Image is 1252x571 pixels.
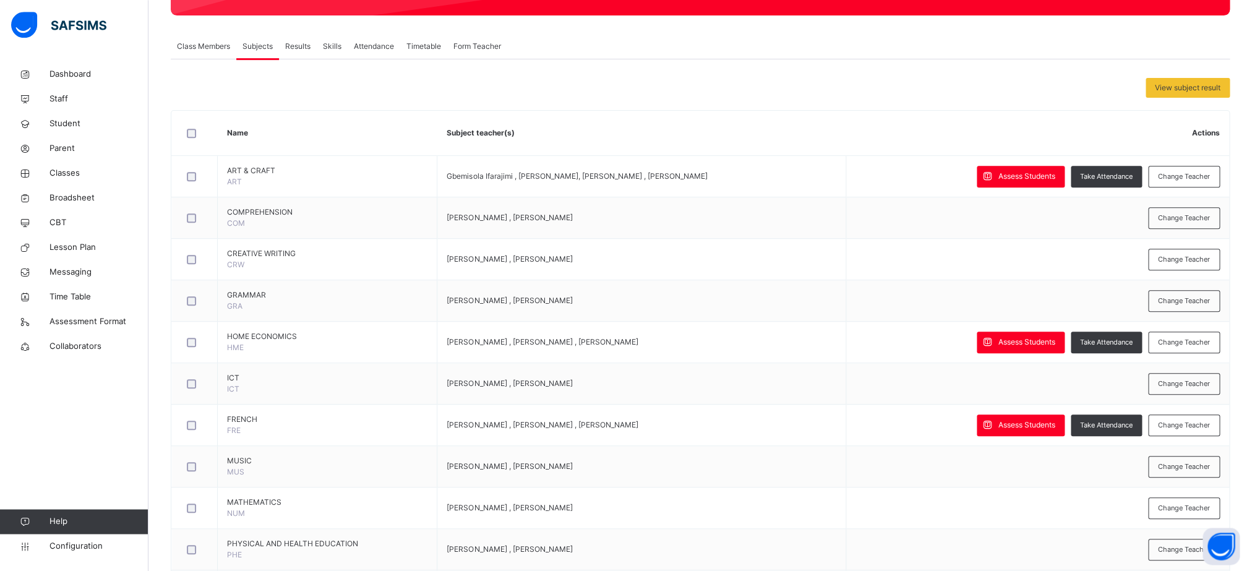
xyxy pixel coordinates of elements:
[11,12,106,38] img: safsims
[227,301,242,311] span: GRA
[1158,544,1210,555] span: Change Teacher
[447,337,638,346] span: [PERSON_NAME] , [PERSON_NAME] , [PERSON_NAME]
[846,111,1229,156] th: Actions
[1158,213,1210,223] span: Change Teacher
[447,171,707,181] span: Gbemisola Ifarajimi , [PERSON_NAME], [PERSON_NAME] , [PERSON_NAME]
[1158,171,1210,182] span: Change Teacher
[227,550,242,559] span: PHE
[447,462,572,471] span: [PERSON_NAME] , [PERSON_NAME]
[49,217,148,229] span: CBT
[354,41,394,52] span: Attendance
[437,111,846,156] th: Subject teacher(s)
[1158,379,1210,389] span: Change Teacher
[1158,420,1210,431] span: Change Teacher
[227,384,239,393] span: ICT
[285,41,311,52] span: Results
[227,207,427,218] span: COMPREHENSION
[227,509,245,518] span: NUM
[998,171,1055,182] span: Assess Students
[1158,337,1210,348] span: Change Teacher
[49,192,148,204] span: Broadsheet
[49,266,148,278] span: Messaging
[227,426,241,435] span: FRE
[447,503,572,512] span: [PERSON_NAME] , [PERSON_NAME]
[447,213,572,222] span: [PERSON_NAME] , [PERSON_NAME]
[227,218,245,228] span: COM
[49,515,148,528] span: Help
[227,343,244,352] span: HME
[227,538,427,549] span: PHYSICAL AND HEALTH EDUCATION
[49,316,148,328] span: Assessment Format
[998,419,1055,431] span: Assess Students
[227,467,244,476] span: MUS
[406,41,441,52] span: Timetable
[447,420,638,429] span: [PERSON_NAME] , [PERSON_NAME] , [PERSON_NAME]
[227,372,427,384] span: ICT
[447,544,572,554] span: [PERSON_NAME] , [PERSON_NAME]
[227,331,427,342] span: HOME ECONOMICS
[49,93,148,105] span: Staff
[227,165,427,176] span: ART & CRAFT
[227,455,427,466] span: MUSIC
[323,41,341,52] span: Skills
[1080,337,1133,348] span: Take Attendance
[447,296,572,305] span: [PERSON_NAME] , [PERSON_NAME]
[227,260,244,269] span: CRW
[242,41,273,52] span: Subjects
[49,291,148,303] span: Time Table
[1158,462,1210,472] span: Change Teacher
[227,290,427,301] span: GRAMMAR
[1080,171,1133,182] span: Take Attendance
[1158,503,1210,513] span: Change Teacher
[1203,528,1240,565] button: Open asap
[227,497,427,508] span: MATHEMATICS
[218,111,437,156] th: Name
[1158,296,1210,306] span: Change Teacher
[49,68,148,80] span: Dashboard
[998,337,1055,348] span: Assess Students
[49,167,148,179] span: Classes
[453,41,501,52] span: Form Teacher
[1080,420,1133,431] span: Take Attendance
[49,241,148,254] span: Lesson Plan
[49,118,148,130] span: Student
[1155,82,1220,93] span: View subject result
[447,254,572,264] span: [PERSON_NAME] , [PERSON_NAME]
[49,340,148,353] span: Collaborators
[49,540,148,552] span: Configuration
[49,142,148,155] span: Parent
[227,414,427,425] span: FRENCH
[227,248,427,259] span: CREATIVE WRITING
[447,379,572,388] span: [PERSON_NAME] , [PERSON_NAME]
[227,177,242,186] span: ART
[1158,254,1210,265] span: Change Teacher
[177,41,230,52] span: Class Members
